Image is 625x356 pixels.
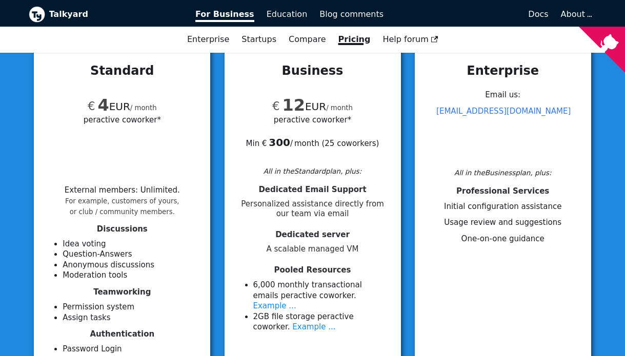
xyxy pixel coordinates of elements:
[436,107,571,116] a: [EMAIL_ADDRESS][DOMAIN_NAME]
[427,217,579,228] li: Usage review and suggestions
[63,260,198,270] li: Anonymous discussions
[237,199,389,219] span: Personalized assistance directly from our team via email
[49,8,182,21] b: Talkyard
[272,100,326,113] span: EUR
[63,239,198,249] li: Idea voting
[84,114,161,125] span: per active coworker*
[427,167,579,178] div: All in the Business plan, plus:
[319,9,384,19] span: Blog comments
[195,9,254,22] span: For Business
[46,224,198,234] h4: Discussions
[275,230,350,239] span: Dedicated server
[260,6,314,23] a: Education
[390,6,555,23] a: Docs
[189,6,260,23] a: For Business
[253,311,389,332] li: 2 GB file storage per active coworker .
[130,104,157,112] small: / month
[274,114,351,125] span: per active coworker*
[237,63,389,78] h3: Business
[561,9,591,19] a: About
[29,6,45,23] img: Talkyard logo
[181,31,235,48] a: Enterprise
[63,302,198,312] li: Permission system
[65,197,179,216] small: For example, customers of yours, or club / community members.
[427,63,579,78] h3: Enterprise
[427,234,579,244] li: One-on-one guidance
[63,249,198,260] li: Question-Answers
[253,280,389,311] li: 6 ,000 monthly transactional emails per active coworker .
[427,186,579,196] h4: Professional Services
[258,185,366,194] span: Dedicated Email Support
[46,287,198,297] h4: Teamworking
[269,136,290,149] b: 300
[282,95,305,115] span: 12
[427,201,579,212] li: Initial configuration assistance
[237,125,389,149] div: Min € / month ( 25 coworkers )
[46,329,198,339] h4: Authentication
[97,95,109,115] span: 4
[29,6,182,23] a: Talkyard logoTalkyard
[237,165,389,177] div: All in the Standard plan, plus:
[237,265,389,275] h4: Pooled Resources
[65,185,180,216] li: External members : Unlimited .
[332,31,377,48] a: Pricing
[382,34,438,44] span: Help forum
[235,31,283,48] a: Startups
[289,34,326,44] a: Compare
[272,99,280,113] span: €
[46,63,198,78] h3: Standard
[237,244,389,254] span: A scalable managed VM
[63,344,198,354] li: Password Login
[326,104,353,112] small: / month
[88,99,95,113] span: €
[63,270,198,281] li: Moderation tools
[292,322,335,331] a: Example ...
[267,9,308,19] span: Education
[427,87,579,164] div: Email us:
[63,312,198,323] li: Assign tasks
[528,9,548,19] span: Docs
[88,100,130,113] span: EUR
[253,301,296,310] a: Example ...
[313,6,390,23] a: Blog comments
[376,31,444,48] a: Help forum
